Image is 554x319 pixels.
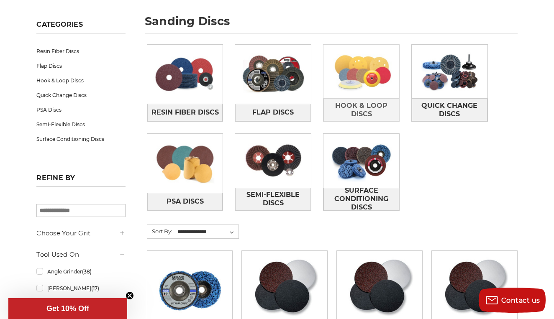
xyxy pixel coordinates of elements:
h5: Refine by [36,174,126,187]
a: Angle Grinder [36,264,126,279]
a: Semi-Flexible Discs [36,117,126,132]
span: Flap Discs [252,105,294,120]
span: (38) [82,268,92,275]
img: Surface Conditioning Discs [323,134,399,187]
a: Resin Fiber Discs [147,104,223,122]
a: PSA Discs [147,193,223,211]
a: Quick Change Discs [36,88,126,102]
select: Sort By: [176,226,239,238]
a: Surface Conditioning Discs [36,132,126,146]
a: Resin Fiber Discs [36,44,126,59]
img: Semi-Flexible Discs [235,134,311,187]
a: Semi-Flexible Discs [235,188,311,211]
span: Contact us [501,296,540,304]
h5: Tool Used On [36,250,126,260]
a: PSA Discs [36,102,126,117]
a: Hook & Loop Discs [323,98,399,121]
span: Resin Fiber Discs [151,105,219,120]
img: Resin Fiber Discs [147,47,223,101]
a: [PERSON_NAME] [36,281,126,296]
label: Sort By: [147,225,172,237]
button: Contact us [479,288,546,313]
h5: Categories [36,20,126,33]
span: Hook & Loop Discs [324,99,399,121]
span: (17) [91,285,99,291]
a: Flap Discs [36,59,126,73]
a: Hook & Loop Discs [36,73,126,88]
img: Flap Discs [235,47,311,101]
button: Close teaser [126,291,134,300]
img: Hook & Loop Discs [323,45,399,98]
a: Surface Conditioning Discs [323,188,399,211]
span: Surface Conditioning Discs [324,184,399,214]
h1: sanding discs [145,15,518,33]
div: Get 10% OffClose teaser [8,298,127,319]
a: Quick Change Discs [412,98,487,121]
img: PSA Discs [147,137,223,190]
img: Quick Change Discs [412,45,487,98]
a: Flap Discs [235,104,311,122]
h5: Choose Your Grit [36,228,126,238]
span: Get 10% Off [46,304,89,313]
a: Die Grinder [36,298,126,312]
span: Semi-Flexible Discs [236,188,310,210]
span: Quick Change Discs [412,99,487,121]
span: PSA Discs [167,194,204,209]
